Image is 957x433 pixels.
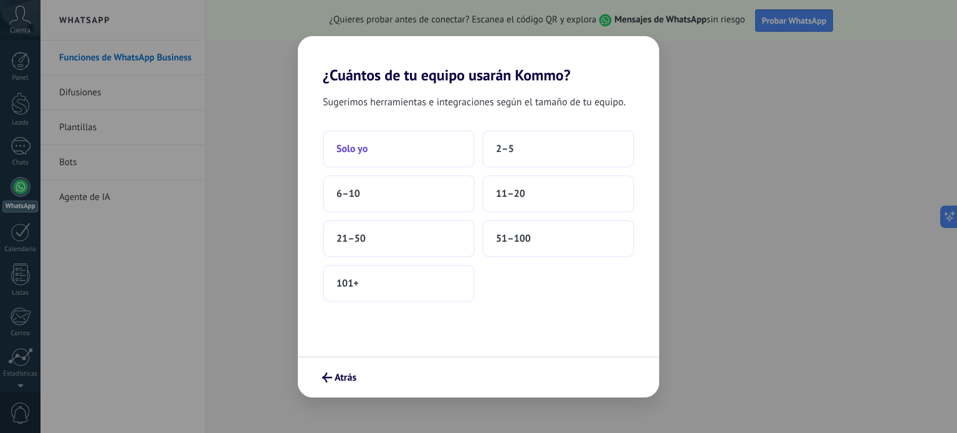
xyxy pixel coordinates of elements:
button: 2–5 [482,130,634,168]
span: 51–100 [496,232,531,245]
button: 6–10 [323,175,475,212]
span: 2–5 [496,143,514,155]
button: Solo yo [323,130,475,168]
button: 51–100 [482,220,634,257]
button: 101+ [323,265,475,302]
button: 21–50 [323,220,475,257]
span: 101+ [336,277,359,290]
span: 21–50 [336,232,366,245]
button: Atrás [317,367,362,388]
span: Atrás [335,373,356,382]
h2: ¿Cuántos de tu equipo usarán Kommo? [298,36,659,84]
span: Solo yo [336,143,368,155]
span: Sugerimos herramientas e integraciones según el tamaño de tu equipo. [323,94,626,110]
span: 6–10 [336,188,360,200]
button: 11–20 [482,175,634,212]
span: 11–20 [496,188,525,200]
